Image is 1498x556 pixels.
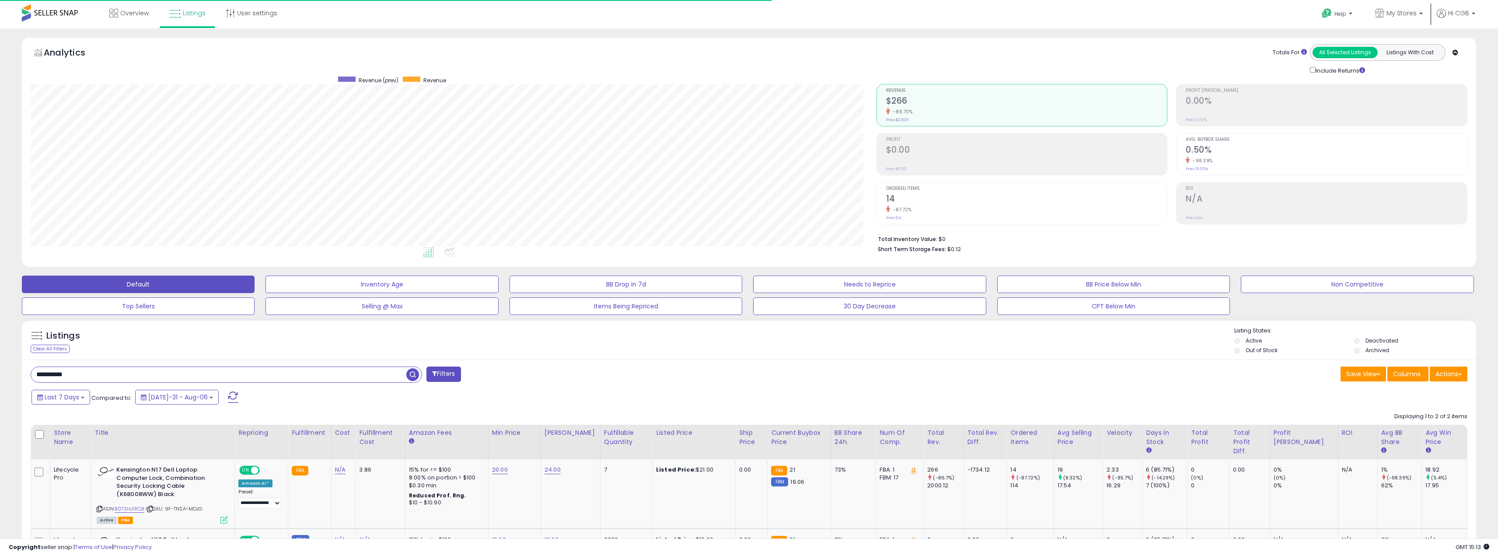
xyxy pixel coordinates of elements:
a: 19.00 [492,535,506,544]
div: 6 (85.71%) [1146,536,1187,544]
span: Profit [PERSON_NAME] [1186,88,1467,93]
small: -87.72% [890,206,912,213]
div: N/A [1342,536,1371,544]
div: 15% for <= $100 [409,466,482,474]
p: Listing States: [1234,327,1476,335]
small: (0%) [1191,474,1203,481]
div: 14 [1010,466,1053,474]
div: Lifecycle Pro [54,466,84,482]
div: Fulfillment Cost [359,428,402,447]
small: Prev: 0.00% [1186,117,1207,122]
div: Total Profit [1191,428,1226,447]
small: (-86.7%) [933,474,954,481]
div: FBA: 1 [880,466,917,474]
span: 19.06 [790,478,804,486]
div: 17.54 [1058,482,1103,490]
div: Include Returns [1303,65,1376,75]
a: N/A [335,465,346,474]
div: Listed Price [656,428,732,437]
div: Lifecycle Pro [54,536,84,552]
small: -86.70% [890,108,913,115]
button: All Selected Listings [1313,47,1378,58]
div: 114 [1010,482,1053,490]
button: Top Sellers [22,297,255,315]
a: 24.00 [545,465,561,474]
a: B07SHJ1RC8 [115,505,144,513]
div: Avg BB Share [1381,428,1418,447]
button: [DATE]-31 - Aug-06 [135,390,219,405]
div: Ship Price [739,428,764,447]
button: Columns [1387,367,1428,381]
span: Revenue (prev) [359,77,398,84]
b: Listed Price: [656,535,696,544]
div: Avg Win Price [1425,428,1463,447]
small: Prev: $0.00 [886,166,907,171]
label: Active [1246,337,1262,344]
div: Ordered Items [1010,428,1050,447]
a: Help [1315,1,1361,28]
small: Prev: N/A [1186,215,1203,220]
span: Revenue [886,88,1167,93]
div: BB Share 24h. [835,428,873,447]
div: 2.33 [1107,466,1142,474]
small: FBA [771,536,787,546]
small: Avg Win Price. [1425,447,1431,455]
div: $21.00 [656,466,729,474]
div: FBM: 17 [880,474,917,482]
small: Prev: $2,000 [886,117,909,122]
div: 1% [1381,466,1422,474]
small: (0%) [1274,474,1286,481]
b: Listed Price: [656,465,696,474]
span: [DATE]-31 - Aug-06 [148,393,208,402]
div: $10 - $10.90 [409,499,482,507]
span: Avg. Buybox Share [1186,137,1467,142]
div: $19.00 [656,536,729,544]
a: N/A [335,535,346,544]
li: $0 [878,233,1461,244]
div: 15% for <= $100 [409,536,482,544]
div: $0.30 min [409,482,482,490]
div: 16.29 [1107,482,1142,490]
div: 2000.12 [927,482,963,490]
span: ON [241,467,251,474]
label: Out of Stock [1246,346,1278,354]
h2: 14 [886,194,1167,206]
img: 318e9NPLaXL._SL40_.jpg [97,536,114,548]
div: Current Buybox Price [771,428,827,447]
h2: 0.50% [1186,145,1467,157]
div: -1734.12 [967,466,1000,474]
small: -98.39% [1190,157,1213,164]
span: Last 7 Days [45,393,79,402]
h2: $266 [886,96,1167,108]
span: Help [1334,10,1346,17]
div: 18.92 [1425,466,1467,474]
small: Prev: 31.00% [1186,166,1208,171]
div: 0 [1191,482,1229,490]
div: 17.95 [1425,482,1467,490]
small: (8.32%) [1063,474,1082,481]
div: Displaying 1 to 2 of 2 items [1394,413,1467,421]
small: (-85.7%) [1112,474,1133,481]
div: 73% [835,466,869,474]
a: Hi CGB [1437,9,1475,28]
div: 0.00 [739,536,761,544]
b: Reduced Prof. Rng. [409,492,466,499]
label: Deactivated [1365,337,1398,344]
div: Avg Selling Price [1058,428,1099,447]
strong: Copyright [9,543,41,551]
div: 6 (85.71%) [1146,466,1187,474]
div: FBA: 1 [880,536,917,544]
div: 7 [604,466,646,474]
button: BB Price Below Min [997,276,1230,293]
img: 318e9NPLaXL._SL40_.jpg [97,466,114,478]
span: 21 [789,465,795,474]
div: 7 (100%) [1146,482,1187,490]
h2: N/A [1186,194,1467,206]
div: 0 [927,536,963,544]
span: OFF [258,467,272,474]
small: (5.4%) [1431,474,1447,481]
div: Total Profit Diff. [1233,428,1266,456]
div: 0% [1274,466,1338,474]
div: 0% [1274,482,1338,490]
div: Days In Stock [1146,428,1184,447]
